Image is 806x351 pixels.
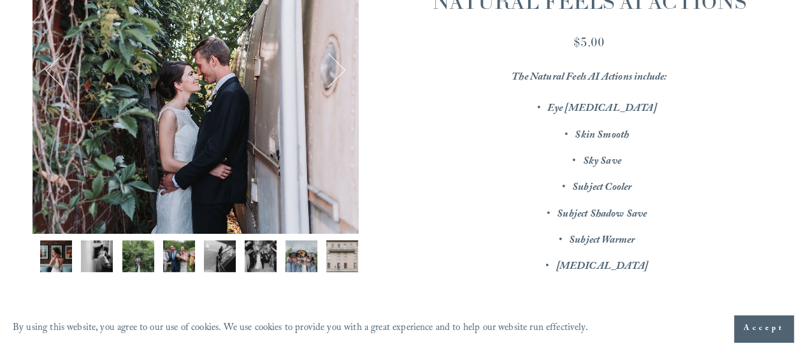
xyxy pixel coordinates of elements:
[285,240,317,272] button: Image 11 of 12
[122,240,154,272] button: Image 7 of 12
[204,240,236,272] button: Image 9 of 12
[556,258,647,276] em: [MEDICAL_DATA]
[40,240,72,272] button: Image 5 of 12
[405,32,774,52] div: $5.00
[582,153,621,171] em: Sky Save
[163,240,195,272] img: best-outdoor-north-carolina-wedding-photos.jpg
[575,127,629,145] em: Skin Smooth
[204,240,236,272] img: raleigh-wedding-photographer.jpg
[163,240,195,272] button: Image 8 of 12
[81,240,113,272] img: DSCF9372.jpg (Copy)
[245,240,277,272] img: FUJ15149.jpg (Copy)
[40,240,72,272] img: FUJ14832.jpg (Copy)
[310,52,347,89] button: Next
[734,315,793,342] button: Accept
[744,322,784,335] span: Accept
[45,52,82,89] button: Previous
[326,240,358,272] img: DSCF7340.jpg (Copy)
[13,319,588,338] p: By using this website, you agree to our use of cookies. We use cookies to provide you with a grea...
[245,240,277,272] button: Image 10 of 12
[569,232,635,250] em: Subject Warmer
[512,69,666,87] em: The Natural Feels AI Actions include:
[547,100,657,118] em: Eye [MEDICAL_DATA]
[572,179,631,197] em: Subject Cooler
[122,240,154,272] img: lightroom-presets-natural-look.jpg
[285,240,317,272] img: DSCF8358.jpg (Copy)
[557,206,647,224] em: Subject Shadow Save
[81,240,113,272] button: Image 6 of 12
[326,240,358,272] button: Image 12 of 12
[32,240,359,278] div: Gallery thumbnails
